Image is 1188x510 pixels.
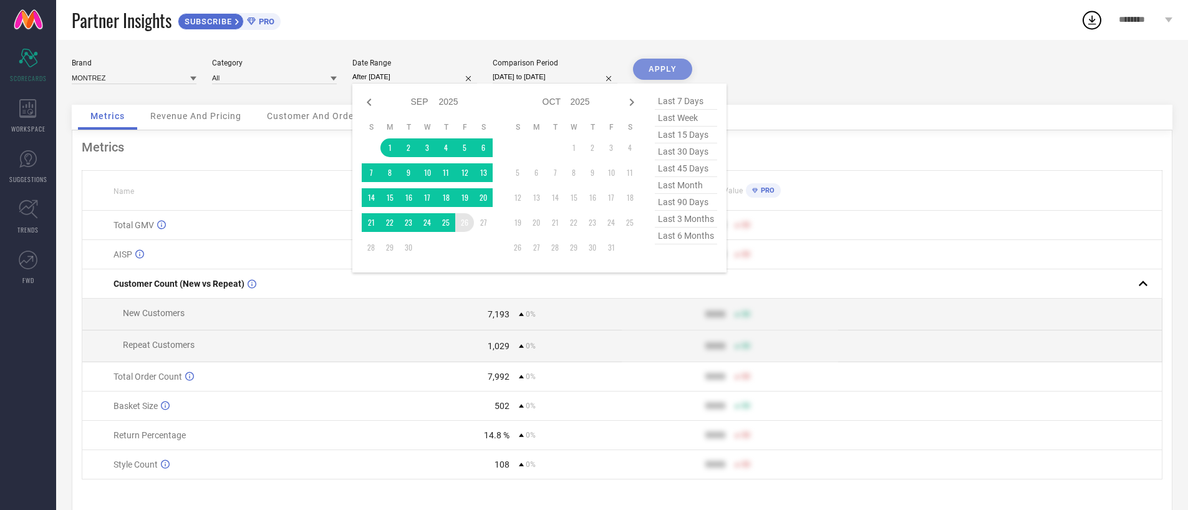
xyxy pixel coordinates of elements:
[655,143,717,160] span: last 30 days
[362,238,380,257] td: Sun Sep 28 2025
[362,188,380,207] td: Sun Sep 14 2025
[508,163,527,182] td: Sun Oct 05 2025
[352,70,477,84] input: Select date range
[399,188,418,207] td: Tue Sep 16 2025
[362,95,377,110] div: Previous month
[758,186,775,195] span: PRO
[113,401,158,411] span: Basket Size
[527,122,546,132] th: Monday
[526,372,536,381] span: 0%
[741,342,750,350] span: 50
[741,372,750,381] span: 50
[352,59,477,67] div: Date Range
[418,138,437,157] td: Wed Sep 03 2025
[602,213,621,232] td: Fri Oct 24 2025
[741,310,750,319] span: 50
[474,188,493,207] td: Sat Sep 20 2025
[564,213,583,232] td: Wed Oct 22 2025
[741,460,750,469] span: 50
[437,122,455,132] th: Thursday
[564,188,583,207] td: Wed Oct 15 2025
[123,308,185,318] span: New Customers
[474,213,493,232] td: Sat Sep 27 2025
[113,430,186,440] span: Return Percentage
[583,122,602,132] th: Thursday
[526,460,536,469] span: 0%
[178,10,281,30] a: SUBSCRIBEPRO
[474,122,493,132] th: Saturday
[418,122,437,132] th: Wednesday
[113,187,134,196] span: Name
[655,194,717,211] span: last 90 days
[113,249,132,259] span: AISP
[493,70,617,84] input: Select comparison period
[474,163,493,182] td: Sat Sep 13 2025
[564,163,583,182] td: Wed Oct 08 2025
[602,188,621,207] td: Fri Oct 17 2025
[705,459,725,469] div: 9999
[493,59,617,67] div: Comparison Period
[526,342,536,350] span: 0%
[455,122,474,132] th: Friday
[113,220,154,230] span: Total GMV
[380,213,399,232] td: Mon Sep 22 2025
[602,122,621,132] th: Friday
[583,213,602,232] td: Thu Oct 23 2025
[399,138,418,157] td: Tue Sep 02 2025
[495,459,509,469] div: 108
[564,122,583,132] th: Wednesday
[488,372,509,382] div: 7,992
[526,402,536,410] span: 0%
[546,163,564,182] td: Tue Oct 07 2025
[380,188,399,207] td: Mon Sep 15 2025
[655,177,717,194] span: last month
[399,238,418,257] td: Tue Sep 30 2025
[624,95,639,110] div: Next month
[583,238,602,257] td: Thu Oct 30 2025
[527,188,546,207] td: Mon Oct 13 2025
[380,238,399,257] td: Mon Sep 29 2025
[362,122,380,132] th: Sunday
[655,110,717,127] span: last week
[583,188,602,207] td: Thu Oct 16 2025
[82,140,1162,155] div: Metrics
[474,138,493,157] td: Sat Sep 06 2025
[90,111,125,121] span: Metrics
[655,127,717,143] span: last 15 days
[113,459,158,469] span: Style Count
[399,122,418,132] th: Tuesday
[418,188,437,207] td: Wed Sep 17 2025
[418,213,437,232] td: Wed Sep 24 2025
[621,138,639,157] td: Sat Oct 04 2025
[741,221,750,229] span: 50
[455,213,474,232] td: Fri Sep 26 2025
[212,59,337,67] div: Category
[621,188,639,207] td: Sat Oct 18 2025
[583,138,602,157] td: Thu Oct 02 2025
[655,160,717,177] span: last 45 days
[437,188,455,207] td: Thu Sep 18 2025
[9,175,47,184] span: SUGGESTIONS
[256,17,274,26] span: PRO
[508,122,527,132] th: Sunday
[655,93,717,110] span: last 7 days
[705,430,725,440] div: 9999
[621,122,639,132] th: Saturday
[527,238,546,257] td: Mon Oct 27 2025
[655,228,717,244] span: last 6 months
[150,111,241,121] span: Revenue And Pricing
[380,163,399,182] td: Mon Sep 08 2025
[564,238,583,257] td: Wed Oct 29 2025
[380,138,399,157] td: Mon Sep 01 2025
[527,163,546,182] td: Mon Oct 06 2025
[455,138,474,157] td: Fri Sep 05 2025
[437,138,455,157] td: Thu Sep 04 2025
[602,138,621,157] td: Fri Oct 03 2025
[602,238,621,257] td: Fri Oct 31 2025
[583,163,602,182] td: Thu Oct 09 2025
[546,213,564,232] td: Tue Oct 21 2025
[546,238,564,257] td: Tue Oct 28 2025
[418,163,437,182] td: Wed Sep 10 2025
[526,431,536,440] span: 0%
[455,163,474,182] td: Fri Sep 12 2025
